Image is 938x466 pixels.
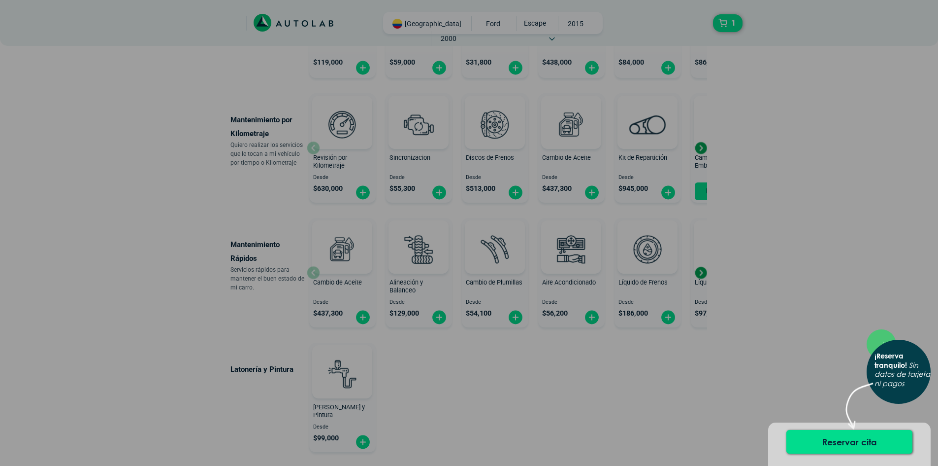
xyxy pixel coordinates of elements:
b: ¡Reserva tranquilo! [874,352,907,369]
img: flecha.png [845,382,873,438]
button: Close [874,329,897,357]
button: Reservar cita [786,430,912,454]
i: Sin datos de tarjeta ni pagos [874,360,930,388]
span: × [882,336,889,350]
